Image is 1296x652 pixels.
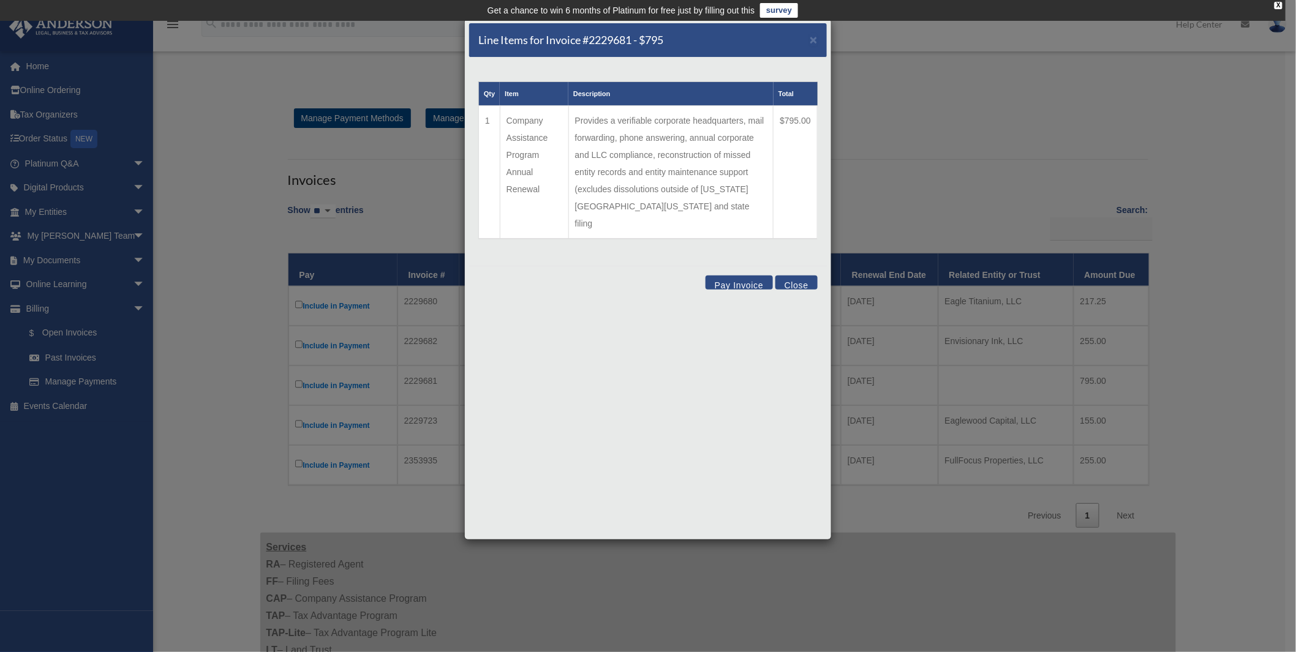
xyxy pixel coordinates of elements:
button: Close [775,275,818,290]
th: Description [568,82,774,106]
td: Company Assistance Program Annual Renewal [500,106,568,239]
th: Item [500,82,568,106]
div: close [1275,2,1283,9]
th: Total [774,82,818,106]
span: × [810,32,818,47]
button: Pay Invoice [706,275,773,290]
h5: Line Items for Invoice #2229681 - $795 [478,32,663,48]
td: 1 [479,106,500,239]
button: Close [810,33,818,46]
td: Provides a verifiable corporate headquarters, mail forwarding, phone answering, annual corporate ... [568,106,774,239]
td: $795.00 [774,106,818,239]
div: Get a chance to win 6 months of Platinum for free just by filling out this [488,3,755,18]
a: survey [760,3,798,18]
th: Qty [479,82,500,106]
